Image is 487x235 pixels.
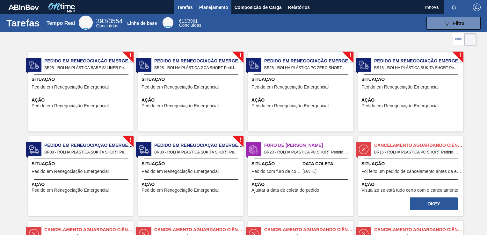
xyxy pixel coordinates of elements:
[374,142,463,149] span: Cancelamento aguardando ciência
[473,4,481,11] img: Logout
[129,138,131,142] span: !
[251,85,329,89] span: Pedido em Renegociação Emergencial
[251,76,352,83] span: Situação
[264,64,348,71] span: BR28 - ROLHA PLÁSTICA PC ZERO SHORT Pedido - 2052199
[44,142,134,149] span: Pedido em Renegociação Emergencial
[142,97,242,103] span: Ação
[453,21,464,26] span: Filtro
[44,226,134,233] span: Cancelamento aguardando ciência
[108,18,123,25] font: 3554
[139,60,149,70] img: estado
[96,18,123,25] span: /
[199,4,228,11] span: Planejamento
[32,97,132,103] span: Ação
[361,188,458,193] span: Visualize se está tudo certo com o cancelamento
[288,4,310,11] span: Relatórios
[79,16,93,30] div: Real Time
[359,145,368,154] img: estado
[32,160,132,167] span: Situação
[44,64,128,71] span: BR28 - ROLHA PLÁSTICA BARÉ S/ LINER Pedido - 2050817
[142,181,242,188] span: Ação
[239,53,241,58] span: !
[29,145,39,154] img: estado
[361,76,462,83] span: Situação
[251,181,352,188] span: Ação
[426,17,481,30] button: Filtro
[32,85,109,89] span: Pedido em Renegociação Emergencial
[374,149,458,156] span: BR15 - ROLHA PLÁSTICA PC SHORT Pedido - 694547
[374,64,458,71] span: BR18 - ROLHA PLÁSTICA SUKITA SHORT Pedido - 2050963
[32,188,109,193] span: Pedido em Renegociação Emergencial
[361,85,439,89] span: Pedido em Renegociação Emergencial
[264,142,353,149] span: Furo de Coleta
[410,197,458,210] button: OKEY
[264,58,353,64] span: Pedido em Renegociação Emergencial
[251,169,301,174] span: Pedido com furo de coleta
[154,142,243,149] span: Pedido em Renegociação Emergencial
[142,85,219,89] span: Pedido em Renegociação Emergencial
[239,138,241,142] span: !
[361,160,462,167] span: Situação
[32,181,132,188] span: Ação
[361,103,439,108] span: Pedido em Renegociação Emergencial
[249,60,258,70] img: estado
[374,226,463,233] span: Cancelamento aguardando ciência
[163,17,173,28] div: Base Line
[264,226,353,233] span: Cancelamento aguardando ciência
[142,76,242,83] span: Situação
[251,160,301,167] span: Situação
[142,160,242,167] span: Situação
[179,19,201,27] div: Base Line
[6,19,40,27] h1: Tarefas
[96,18,123,28] div: Real Time
[96,23,119,28] span: Concluídas
[154,58,243,64] span: Pedido em Renegociação Emergencial
[127,21,157,26] div: Linha de base
[235,4,282,11] span: Composição de Carga
[349,53,351,58] span: !
[142,169,219,174] span: Pedido em Renegociação Emergencial
[29,60,39,70] img: estado
[32,76,132,83] span: Situação
[154,64,238,71] span: BR28 - ROLHA PLÁSTICA GCA SHORT Pedido - 2050816
[464,33,476,46] div: Visão em Cards
[44,58,134,64] span: Pedido em Renegociação Emergencial
[142,103,219,108] span: Pedido em Renegociação Emergencial
[444,3,464,12] button: Notificações
[374,58,463,64] span: Pedido em Renegociação Emergencial
[302,160,352,167] span: Data Coleta
[361,97,462,103] span: Ação
[177,4,193,11] span: Tarefas
[179,23,201,28] span: Concluídas
[264,149,348,156] span: BR20 - ROLHA PLÁSTICA PC SHORT Pedido - 2037250
[251,97,352,103] span: Ação
[142,188,219,193] span: Pedido em Renegociação Emergencial
[249,145,258,154] img: estado
[129,53,131,58] span: !
[361,181,462,188] span: Ação
[251,188,319,193] span: Ajustar a data de coleta do pedido
[359,60,368,70] img: estado
[154,226,243,233] span: Cancelamento aguardando ciência
[251,103,329,108] span: Pedido em Renegociação Emergencial
[179,18,186,24] span: 613
[188,18,198,24] font: 3961
[44,149,128,156] span: BR08 - ROLHA PLÁSTICA SUKITA SHORT Pedido - 2050947
[32,103,109,108] span: Pedido em Renegociação Emergencial
[154,149,238,156] span: BR08 - ROLHA PLÁSTICA SUKITA SHORT Pedido - 2050827
[32,169,109,174] span: Pedido em Renegociação Emergencial
[453,33,464,46] div: Visão em Lista
[139,145,149,154] img: estado
[47,20,75,26] div: Tempo Real
[409,197,458,211] div: Completar tarefa: 30380075
[8,4,39,10] img: TNhmsLtSVTkK8tSr43FrP2fwEKptu5GPRR3wAAAABJRU5ErkJggg==
[179,18,198,24] span: /
[459,53,461,58] span: !
[361,169,462,174] span: Foi feito um pedido de cancelamento antes da etapa de aguardando faturamento
[302,169,316,174] span: 26/09/2025
[96,18,107,25] span: 393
